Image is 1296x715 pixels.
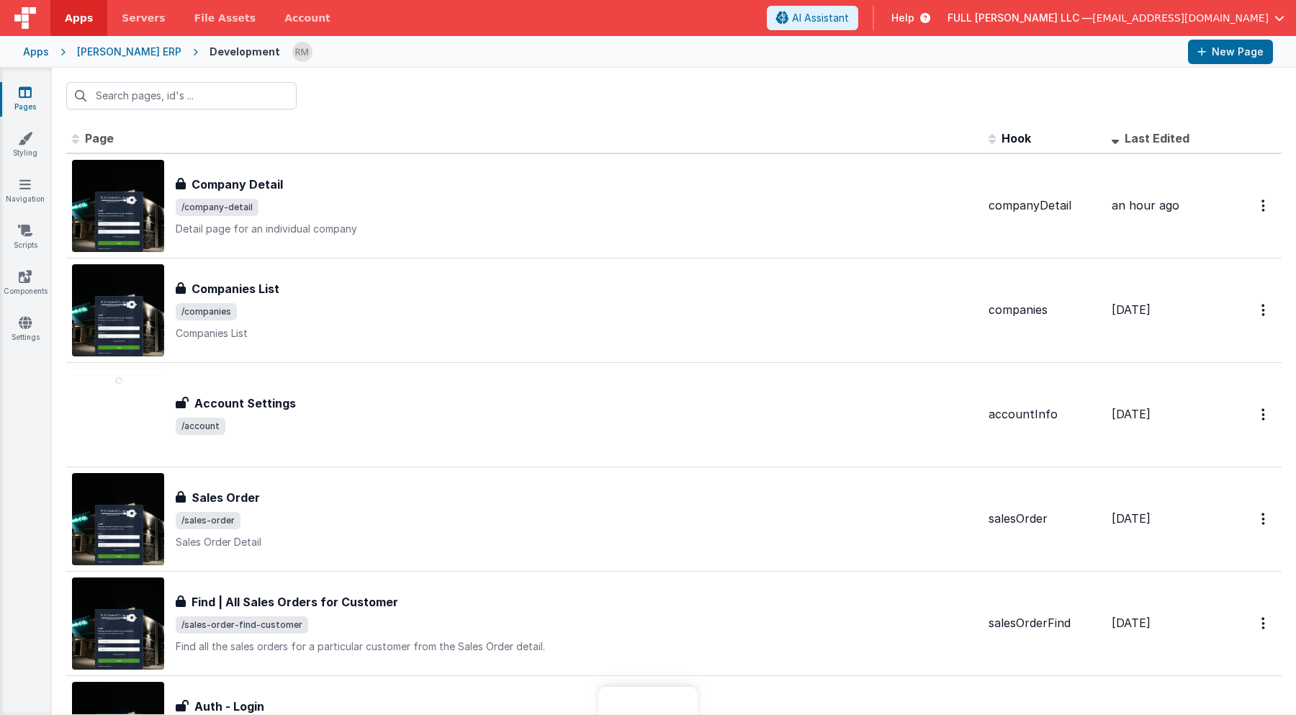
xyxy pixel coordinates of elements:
[1112,198,1179,212] span: an hour ago
[23,45,49,59] div: Apps
[891,11,914,25] span: Help
[1112,302,1151,317] span: [DATE]
[1188,40,1273,64] button: New Page
[176,535,977,549] p: Sales Order Detail
[176,199,258,216] span: /company-detail
[192,176,283,193] h3: Company Detail
[948,11,1284,25] button: FULL [PERSON_NAME] LLC — [EMAIL_ADDRESS][DOMAIN_NAME]
[1112,511,1151,526] span: [DATE]
[194,698,264,715] h3: Auth - Login
[176,303,237,320] span: /companies
[192,593,398,611] h3: Find | All Sales Orders for Customer
[1092,11,1269,25] span: [EMAIL_ADDRESS][DOMAIN_NAME]
[1002,131,1031,145] span: Hook
[1253,295,1276,325] button: Options
[176,418,225,435] span: /account
[1112,616,1151,630] span: [DATE]
[176,222,977,236] p: Detail page for an individual company
[176,512,240,529] span: /sales-order
[1112,407,1151,421] span: [DATE]
[176,616,308,634] span: /sales-order-find-customer
[122,11,165,25] span: Servers
[1253,400,1276,429] button: Options
[1253,191,1276,220] button: Options
[176,639,977,654] p: Find all the sales orders for a particular customer from the Sales Order detail.
[192,280,279,297] h3: Companies List
[192,489,260,506] h3: Sales Order
[65,11,93,25] span: Apps
[66,82,297,109] input: Search pages, id's ...
[1253,608,1276,638] button: Options
[989,197,1100,214] div: companyDetail
[85,131,114,145] span: Page
[292,42,312,62] img: b13c88abc1fc393ceceb84a58fc04ef4
[989,615,1100,631] div: salesOrderFind
[194,11,256,25] span: File Assets
[989,302,1100,318] div: companies
[1253,504,1276,534] button: Options
[948,11,1092,25] span: FULL [PERSON_NAME] LLC —
[1125,131,1189,145] span: Last Edited
[194,395,296,412] h3: Account Settings
[989,511,1100,527] div: salesOrder
[210,45,280,59] div: Development
[767,6,858,30] button: AI Assistant
[176,326,977,341] p: Companies List
[792,11,849,25] span: AI Assistant
[77,45,181,59] div: [PERSON_NAME] ERP
[989,406,1100,423] div: accountInfo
